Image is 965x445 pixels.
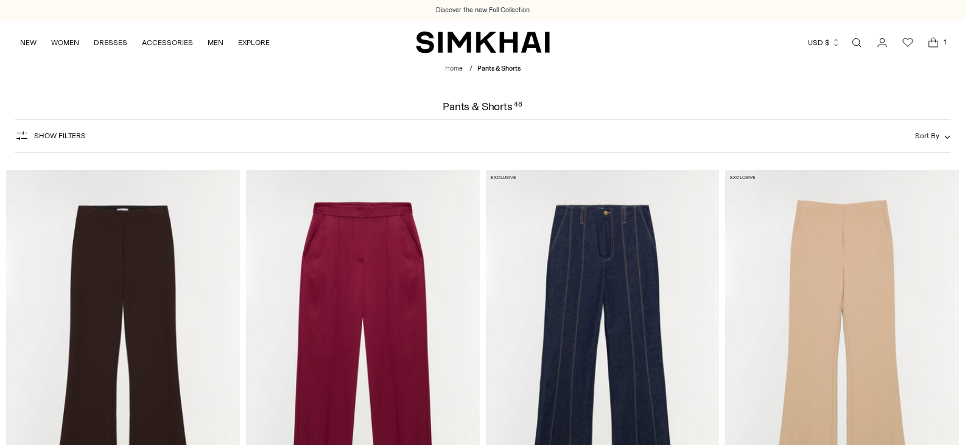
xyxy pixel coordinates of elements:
[142,29,193,56] a: ACCESSORIES
[445,65,463,72] a: Home
[915,131,939,140] span: Sort By
[15,126,86,145] button: Show Filters
[20,29,37,56] a: NEW
[416,30,550,54] a: SIMKHAI
[896,30,920,55] a: Wishlist
[443,101,522,112] h1: Pants & Shorts
[208,29,223,56] a: MEN
[870,30,894,55] a: Go to the account page
[915,129,950,142] button: Sort By
[844,30,869,55] a: Open search modal
[436,5,530,15] a: Discover the new Fall Collection
[808,29,840,56] button: USD $
[477,65,521,72] span: Pants & Shorts
[51,29,79,56] a: WOMEN
[469,64,472,74] div: /
[238,29,270,56] a: EXPLORE
[921,30,946,55] a: Open cart modal
[445,64,521,74] nav: breadcrumbs
[939,37,950,47] span: 1
[34,131,86,140] span: Show Filters
[514,101,522,112] div: 48
[94,29,127,56] a: DRESSES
